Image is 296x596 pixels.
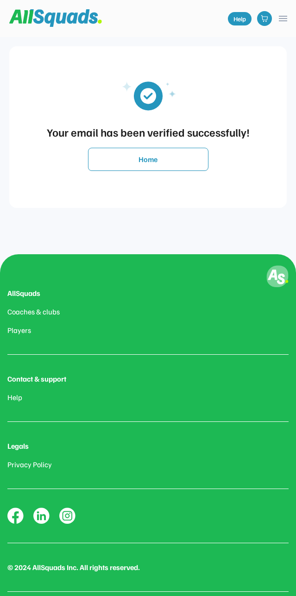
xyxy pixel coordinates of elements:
img: Group%20%2816%29.svg [59,508,76,524]
div: Your email has been verified successfully! [19,124,277,140]
div: © 2024 AllSquads Inc. All rights reserved. [7,562,140,573]
img: shopping-cart-01%20%281%29.svg [261,15,268,22]
img: Group%20%2815%29.svg [33,508,50,524]
div: Contact & support [7,373,66,384]
img: email_verified_updated.svg [107,74,190,116]
img: AS%20Logomark.svg [266,265,289,288]
img: Squad%20Logo.svg [9,9,102,27]
a: Help [228,12,252,25]
a: Privacy Policy [7,459,52,470]
img: Group%20%2814%29.svg [7,508,24,524]
button: menu [277,13,289,24]
a: Players [7,325,31,336]
a: Help [7,392,22,403]
div: Legals [7,440,29,452]
div: AllSquads [7,288,40,299]
a: Coaches & clubs [7,307,60,316]
button: Home [88,148,208,171]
